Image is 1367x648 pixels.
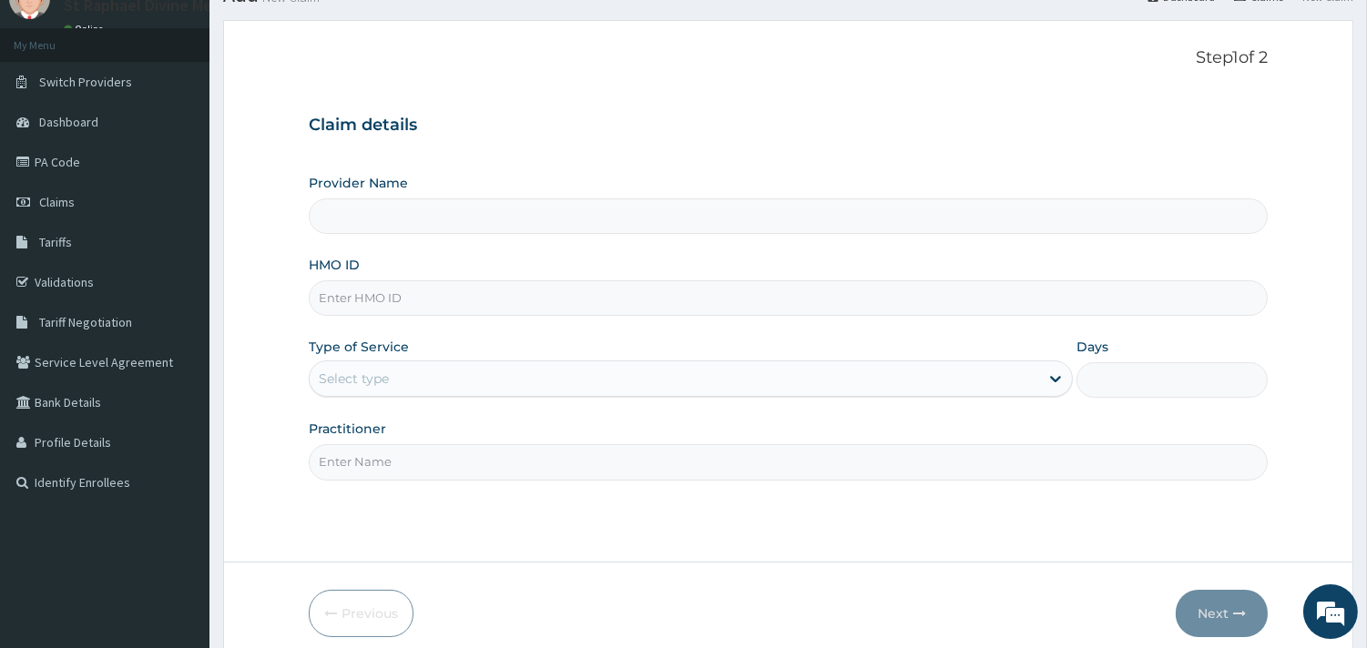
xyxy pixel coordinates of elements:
[319,370,389,388] div: Select type
[39,74,132,90] span: Switch Providers
[39,234,72,250] span: Tariffs
[309,420,386,438] label: Practitioner
[309,444,1268,480] input: Enter Name
[1176,590,1268,637] button: Next
[309,280,1268,316] input: Enter HMO ID
[309,116,1268,136] h3: Claim details
[309,174,408,192] label: Provider Name
[64,23,107,35] a: Online
[309,48,1268,68] p: Step 1 of 2
[309,338,409,356] label: Type of Service
[39,114,98,130] span: Dashboard
[1076,338,1108,356] label: Days
[309,590,413,637] button: Previous
[309,256,360,274] label: HMO ID
[39,314,132,330] span: Tariff Negotiation
[39,194,75,210] span: Claims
